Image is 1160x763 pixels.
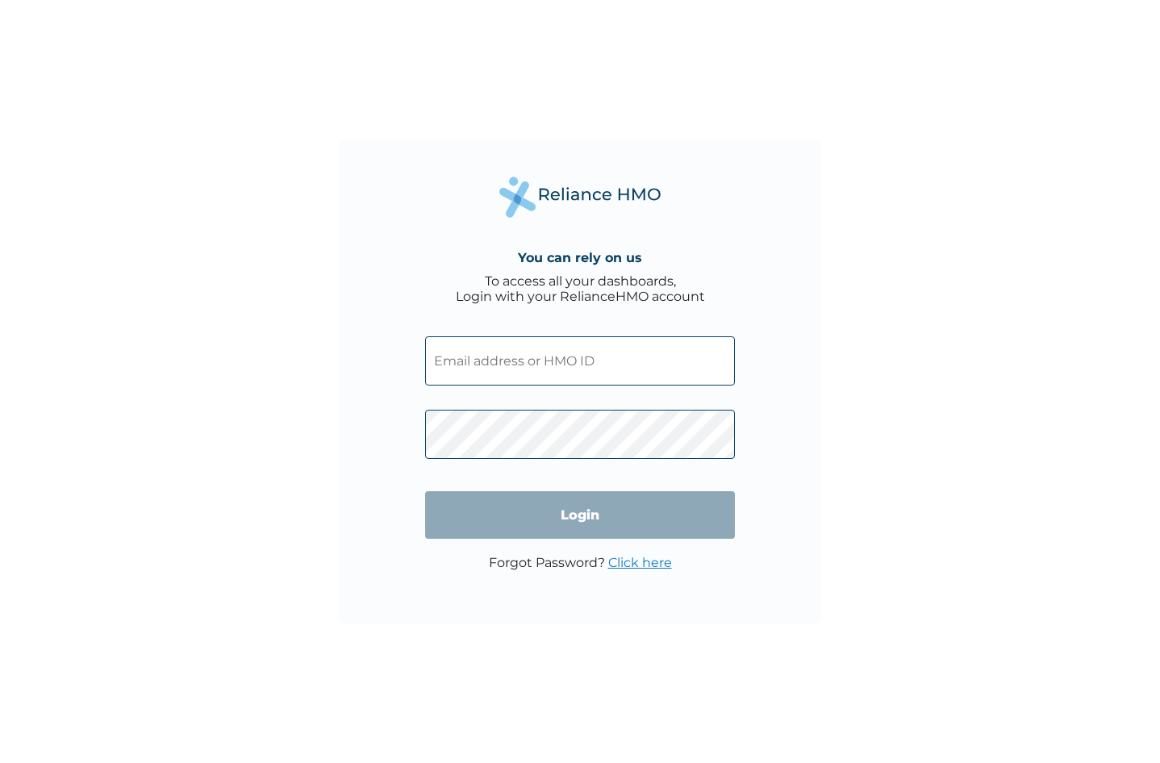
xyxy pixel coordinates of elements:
[425,491,735,539] input: Login
[499,177,661,218] img: Reliance Health's Logo
[456,273,705,304] div: To access all your dashboards, Login with your RelianceHMO account
[608,555,672,570] a: Click here
[489,555,672,570] p: Forgot Password?
[425,336,735,386] input: Email address or HMO ID
[518,250,642,265] h4: You can rely on us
